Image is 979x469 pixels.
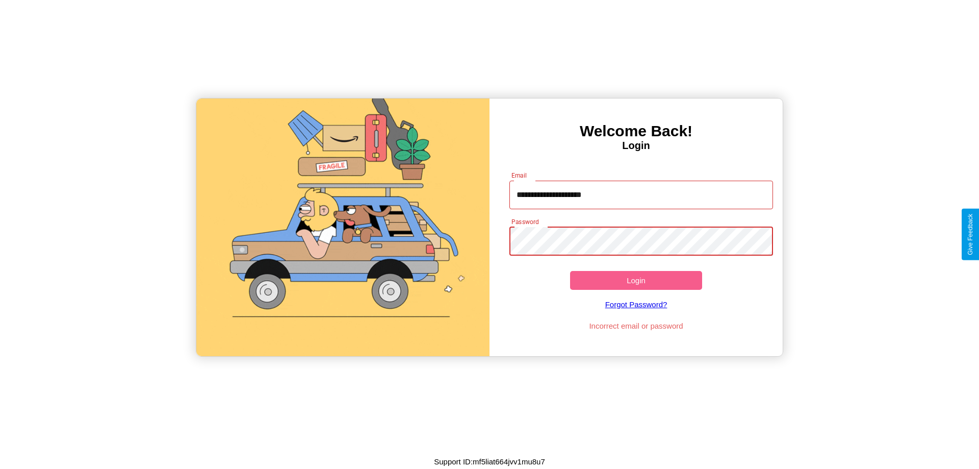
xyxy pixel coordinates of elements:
p: Incorrect email or password [504,319,768,333]
img: gif [196,98,489,356]
div: Give Feedback [967,214,974,255]
p: Support ID: mf5liat664jvv1mu8u7 [434,455,545,468]
h4: Login [489,140,783,152]
label: Email [511,171,527,180]
a: Forgot Password? [504,290,768,319]
h3: Welcome Back! [489,122,783,140]
label: Password [511,217,538,226]
button: Login [570,271,702,290]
